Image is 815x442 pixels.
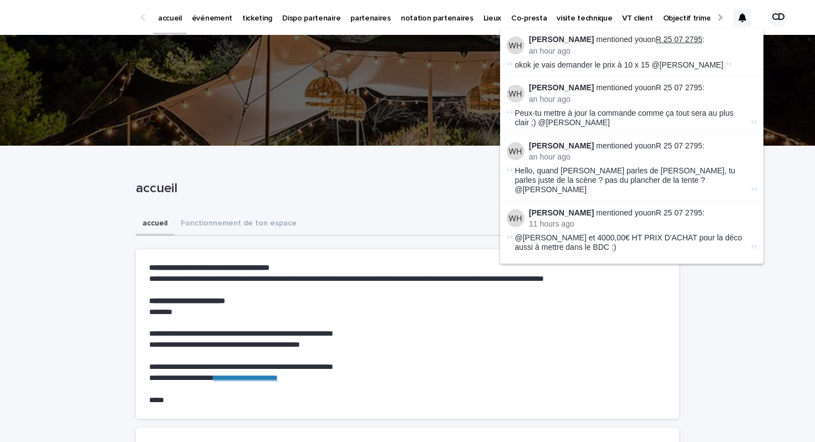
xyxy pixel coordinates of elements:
[529,35,757,44] p: mentioned you on :
[507,85,524,102] img: William Hearsey
[529,208,757,218] p: mentioned you on :
[656,83,702,92] a: R 25 07 2795
[529,141,594,150] strong: [PERSON_NAME]
[136,181,675,197] p: accueil
[529,208,594,217] strong: [PERSON_NAME]
[770,9,787,27] div: CD
[529,35,594,44] strong: [PERSON_NAME]
[529,83,594,92] strong: [PERSON_NAME]
[515,233,742,251] span: @[PERSON_NAME] et 4000,00€ HT PRIX D'ACHAT pour la déco aussi à mettre dans le BDC :)
[22,7,130,29] img: Ls34BcGeRexTGTNfXpUC
[529,95,757,104] p: an hour ago
[507,209,524,227] img: William Hearsey
[529,219,757,229] p: 11 hours ago
[174,213,303,236] button: Fonctionnement de ton espace
[507,142,524,160] img: William Hearsey
[656,141,702,150] a: R 25 07 2795
[515,60,724,69] span: okok je vais demander le prix à 10 x 15 @[PERSON_NAME]
[656,208,702,217] a: R 25 07 2795
[507,37,524,54] img: William Hearsey
[515,166,736,194] span: Hello, quand [PERSON_NAME] parles de [PERSON_NAME], tu parles juste de la scène ? pas du plancher...
[529,141,757,151] p: mentioned you on :
[529,47,757,56] p: an hour ago
[529,152,757,162] p: an hour ago
[656,35,702,44] a: R 25 07 2795
[515,109,734,127] span: Peux-tu mettre à jour la commande comme ça tout sera au plus clair ;) @[PERSON_NAME]
[529,83,757,92] p: mentioned you on :
[136,213,174,236] button: accueil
